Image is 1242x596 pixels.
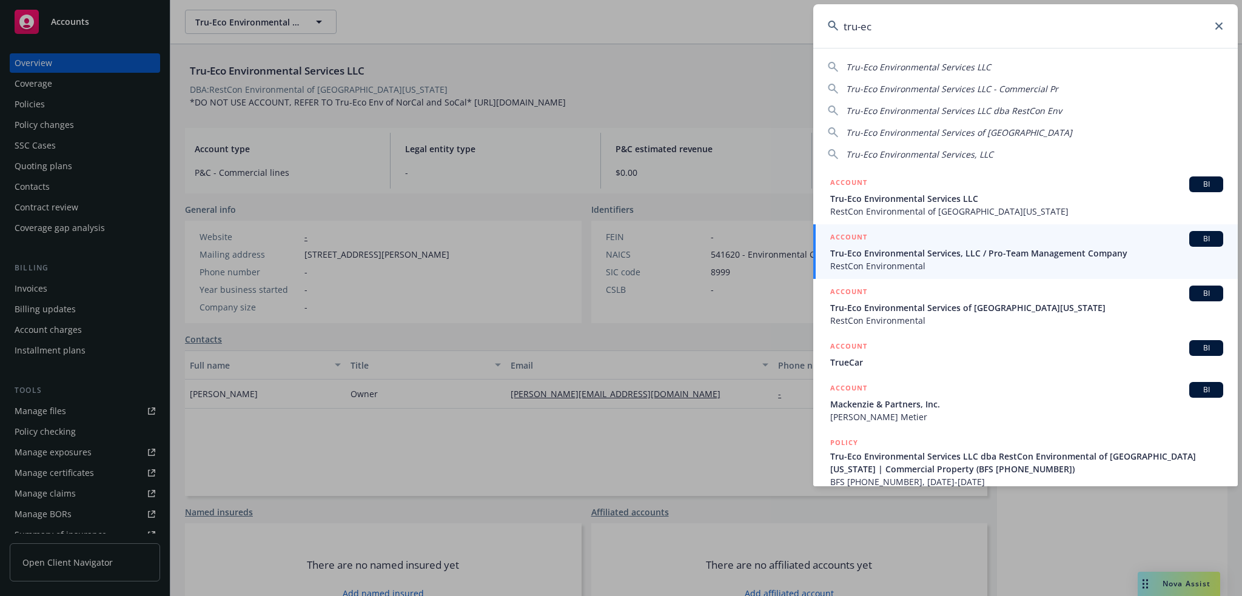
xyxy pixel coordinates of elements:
span: BI [1194,343,1218,353]
h5: ACCOUNT [830,340,867,355]
span: BI [1194,179,1218,190]
h5: POLICY [830,437,858,449]
span: Mackenzie & Partners, Inc. [830,398,1223,410]
span: RestCon Environmental [830,259,1223,272]
a: ACCOUNTBITru-Eco Environmental Services LLCRestCon Environmental of [GEOGRAPHIC_DATA][US_STATE] [813,170,1238,224]
span: BI [1194,384,1218,395]
span: RestCon Environmental of [GEOGRAPHIC_DATA][US_STATE] [830,205,1223,218]
a: ACCOUNTBIMackenzie & Partners, Inc.[PERSON_NAME] Metier [813,375,1238,430]
span: Tru-Eco Environmental Services of [GEOGRAPHIC_DATA] [846,127,1072,138]
span: RestCon Environmental [830,314,1223,327]
span: Tru-Eco Environmental Services LLC dba RestCon Env [846,105,1062,116]
span: BI [1194,288,1218,299]
span: Tru-Eco Environmental Services, LLC / Pro-Team Management Company [830,247,1223,259]
span: Tru-Eco Environmental Services LLC - Commercial Pr [846,83,1058,95]
span: BFS [PHONE_NUMBER], [DATE]-[DATE] [830,475,1223,488]
h5: ACCOUNT [830,286,867,300]
a: ACCOUNTBITru-Eco Environmental Services of [GEOGRAPHIC_DATA][US_STATE]RestCon Environmental [813,279,1238,333]
span: BI [1194,233,1218,244]
span: Tru-Eco Environmental Services LLC dba RestCon Environmental of [GEOGRAPHIC_DATA][US_STATE] | Com... [830,450,1223,475]
a: POLICYTru-Eco Environmental Services LLC dba RestCon Environmental of [GEOGRAPHIC_DATA][US_STATE]... [813,430,1238,495]
span: Tru-Eco Environmental Services, LLC [846,149,993,160]
h5: ACCOUNT [830,231,867,246]
span: TrueCar [830,356,1223,369]
span: Tru-Eco Environmental Services of [GEOGRAPHIC_DATA][US_STATE] [830,301,1223,314]
span: Tru-Eco Environmental Services LLC [846,61,991,73]
h5: ACCOUNT [830,176,867,191]
span: Tru-Eco Environmental Services LLC [830,192,1223,205]
h5: ACCOUNT [830,382,867,397]
a: ACCOUNTBITrueCar [813,333,1238,375]
span: [PERSON_NAME] Metier [830,410,1223,423]
input: Search... [813,4,1238,48]
a: ACCOUNTBITru-Eco Environmental Services, LLC / Pro-Team Management CompanyRestCon Environmental [813,224,1238,279]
